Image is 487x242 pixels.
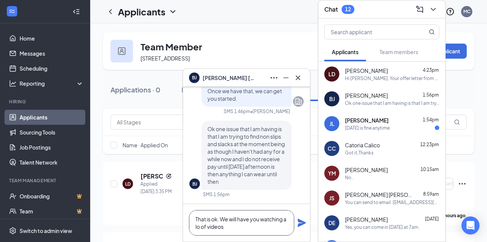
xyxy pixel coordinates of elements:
span: Catoria Calico [345,141,380,149]
span: 4:23pm [423,67,439,73]
span: [PERSON_NAME] [345,116,389,124]
svg: WorkstreamLogo [8,8,16,15]
svg: Company [294,97,303,106]
svg: Minimize [281,73,290,82]
button: Minimize [280,72,292,84]
div: JS [329,194,334,202]
div: YM [328,169,336,177]
div: You can send to email. [EMAIL_ADDRESS][DOMAIN_NAME] Please make sure there are no glares, when ta... [345,199,439,206]
span: Ok one issue that I am having is that I am trying to find non slips and slacks at the moment bein... [207,126,285,185]
div: LD [125,181,131,187]
span: Team members [380,48,418,55]
div: Interviews · 12 [181,85,227,94]
div: Applied [DATE] 3:35 PM [141,180,172,195]
textarea: That is ok. We will have you watching a lo of videos [189,210,294,236]
button: ComposeMessage [414,3,426,15]
svg: QuestionInfo [446,7,455,16]
div: Team Management [9,177,82,184]
div: Hiring [9,98,82,105]
h3: Chat [324,5,338,14]
a: Sourcing Tools [20,125,84,140]
a: Job Postings [20,140,84,155]
button: Waiting on Applicant [410,178,453,190]
span: [PERSON_NAME] [PERSON_NAME] [203,74,255,82]
a: Applicants [20,110,84,125]
svg: Analysis [9,80,17,87]
a: TeamCrown [20,204,84,219]
div: CC [328,145,336,152]
svg: ChevronDown [168,7,177,16]
div: MC [463,8,470,15]
svg: ChevronDown [429,5,438,14]
a: Messages [20,46,84,61]
svg: Reapply [166,173,172,179]
svg: MagnifyingGlass [429,29,435,35]
span: [PERSON_NAME] [345,92,388,99]
div: [DATE] is fine anytime [345,125,390,131]
span: Applicants [332,48,358,55]
div: Hi [PERSON_NAME], Your offer letter from Brewing Brand Management for your role as Team Member is... [345,75,439,82]
span: [DATE] [425,216,439,222]
a: Home [20,31,84,46]
div: Ok one issue that I am having is that I am trying to find non slips and slacks at the moment bein... [345,100,439,106]
button: Ellipses [268,72,280,84]
span: 1:56pm [423,92,439,98]
a: Talent Network [20,155,84,170]
span: 10:15am [420,166,439,172]
div: BJ [192,181,197,187]
svg: Plane [297,218,306,227]
div: Open Intercom Messenger [461,216,479,234]
h1: Applicants [118,5,165,18]
div: DE [328,219,335,227]
span: [STREET_ADDRESS] [141,55,190,62]
h5: [PERSON_NAME] [141,172,163,180]
div: No . [345,174,353,181]
div: JL [330,120,334,127]
div: LD [328,70,335,78]
div: Got it,Thanks [345,150,374,156]
div: 12 [345,6,351,12]
div: Yes, you can come in [DATE] at 7am. [345,224,419,230]
svg: Ellipses [269,73,278,82]
div: Applications · 0 [110,85,160,94]
svg: Settings [9,227,17,234]
button: Cross [292,72,304,84]
span: Name · Applied On [123,141,168,149]
svg: Cross [293,73,302,82]
input: Search applicant [325,25,414,39]
h3: Team Member [141,40,202,53]
span: 12:23pm [420,142,439,147]
div: BJ [329,95,335,103]
a: Scheduling [20,61,84,76]
span: 8:59am [423,191,439,197]
span: [PERSON_NAME] [345,216,388,223]
svg: Collapse [73,8,80,15]
svg: ChevronLeft [106,7,115,16]
img: user icon [118,47,126,55]
span: • [PERSON_NAME] [250,108,290,115]
span: 1:54pm [423,117,439,123]
span: [PERSON_NAME] [345,67,388,74]
svg: MagnifyingGlass [454,119,460,125]
div: SMS 1:46pm [224,108,250,115]
svg: ComposeMessage [415,5,424,14]
svg: Ellipses [458,179,467,188]
div: SMS 1:56pm [203,191,230,198]
span: [PERSON_NAME] [345,166,388,174]
b: 4 hours ago [441,213,466,218]
input: All Stages [117,118,185,126]
div: Reporting [20,80,84,87]
div: Switch to admin view [20,227,72,234]
a: OnboardingCrown [20,189,84,204]
button: ChevronDown [427,3,439,15]
span: [PERSON_NAME] [PERSON_NAME] [345,191,413,198]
